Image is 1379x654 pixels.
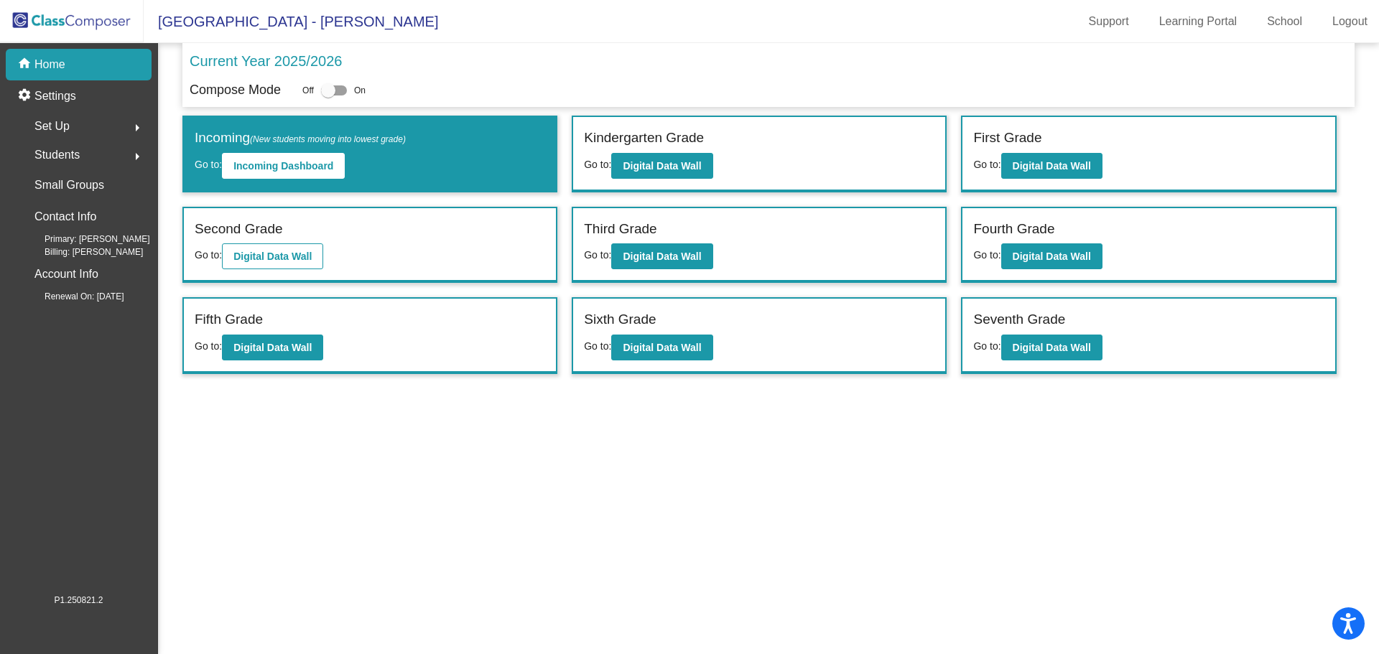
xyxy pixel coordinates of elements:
span: Renewal On: [DATE] [22,290,124,303]
button: Digital Data Wall [222,243,323,269]
a: Learning Portal [1148,10,1249,33]
span: Go to: [973,159,1000,170]
label: Third Grade [584,219,656,240]
p: Small Groups [34,175,104,195]
span: Go to: [195,249,222,261]
span: Primary: [PERSON_NAME] [22,233,150,246]
a: Logout [1321,10,1379,33]
button: Digital Data Wall [1001,243,1102,269]
span: Go to: [584,159,611,170]
p: Home [34,56,65,73]
p: Compose Mode [190,80,281,100]
button: Digital Data Wall [611,335,712,360]
button: Incoming Dashboard [222,153,345,179]
span: Go to: [973,340,1000,352]
button: Digital Data Wall [1001,335,1102,360]
label: Incoming [195,128,406,149]
span: Go to: [973,249,1000,261]
span: Off [302,84,314,97]
b: Digital Data Wall [233,251,312,262]
b: Digital Data Wall [1013,160,1091,172]
a: Support [1077,10,1141,33]
b: Digital Data Wall [623,160,701,172]
b: Digital Data Wall [233,342,312,353]
a: School [1255,10,1314,33]
mat-icon: arrow_right [129,119,146,136]
p: Current Year 2025/2026 [190,50,342,72]
label: Fourth Grade [973,219,1054,240]
span: (New students moving into lowest grade) [250,134,406,144]
button: Digital Data Wall [611,243,712,269]
span: Go to: [195,340,222,352]
label: Fifth Grade [195,309,263,330]
span: Go to: [195,159,222,170]
label: First Grade [973,128,1041,149]
button: Digital Data Wall [1001,153,1102,179]
span: Billing: [PERSON_NAME] [22,246,143,258]
mat-icon: arrow_right [129,148,146,165]
span: Students [34,145,80,165]
mat-icon: settings [17,88,34,105]
b: Digital Data Wall [1013,251,1091,262]
label: Seventh Grade [973,309,1065,330]
b: Digital Data Wall [623,342,701,353]
b: Digital Data Wall [1013,342,1091,353]
mat-icon: home [17,56,34,73]
label: Sixth Grade [584,309,656,330]
span: On [354,84,366,97]
span: [GEOGRAPHIC_DATA] - [PERSON_NAME] [144,10,438,33]
button: Digital Data Wall [611,153,712,179]
p: Contact Info [34,207,96,227]
span: Go to: [584,249,611,261]
p: Account Info [34,264,98,284]
label: Second Grade [195,219,283,240]
b: Incoming Dashboard [233,160,333,172]
span: Set Up [34,116,70,136]
p: Settings [34,88,76,105]
span: Go to: [584,340,611,352]
button: Digital Data Wall [222,335,323,360]
label: Kindergarten Grade [584,128,704,149]
b: Digital Data Wall [623,251,701,262]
